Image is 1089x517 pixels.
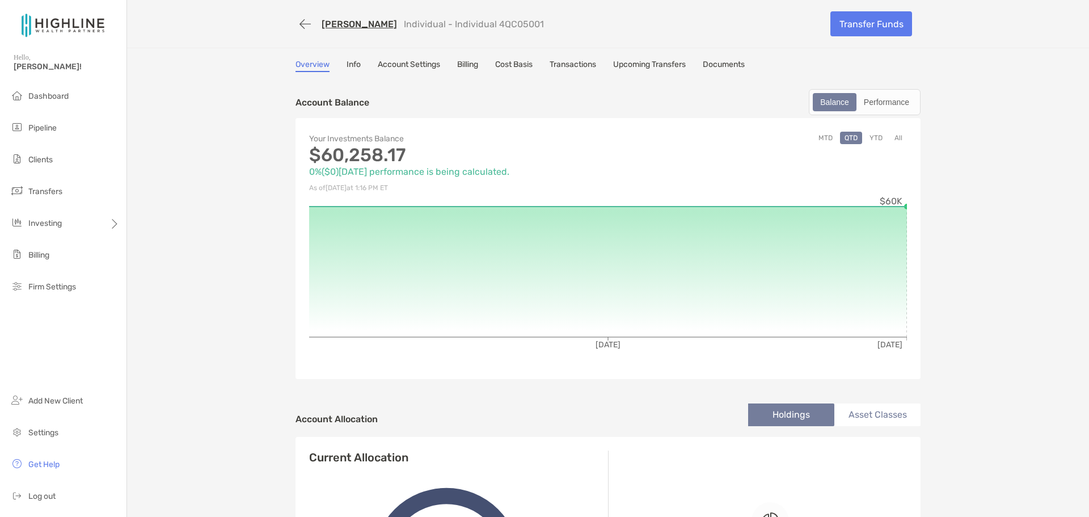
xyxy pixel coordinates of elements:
li: Asset Classes [834,403,921,426]
img: clients icon [10,152,24,166]
p: $60,258.17 [309,148,608,162]
p: Individual - Individual 4QC05001 [404,19,544,30]
tspan: [DATE] [596,340,621,350]
img: investing icon [10,216,24,229]
img: settings icon [10,425,24,439]
span: Dashboard [28,91,69,101]
p: Account Balance [296,95,369,110]
button: QTD [840,132,862,144]
span: Log out [28,491,56,501]
span: Billing [28,250,49,260]
img: billing icon [10,247,24,261]
img: transfers icon [10,184,24,197]
img: logout icon [10,489,24,502]
div: Performance [858,94,915,110]
span: Transfers [28,187,62,196]
h4: Account Allocation [296,414,378,424]
a: Info [347,60,361,72]
p: As of [DATE] at 1:16 PM ET [309,181,608,195]
a: Transfer Funds [830,11,912,36]
div: Balance [814,94,855,110]
a: Cost Basis [495,60,533,72]
span: Clients [28,155,53,165]
a: Account Settings [378,60,440,72]
img: Zoe Logo [14,5,113,45]
button: YTD [865,132,887,144]
tspan: [DATE] [877,340,902,350]
a: [PERSON_NAME] [322,19,397,30]
tspan: $60K [880,196,902,207]
span: Firm Settings [28,282,76,292]
button: MTD [814,132,837,144]
a: Documents [703,60,745,72]
span: Settings [28,428,58,438]
a: Upcoming Transfers [613,60,686,72]
img: pipeline icon [10,120,24,134]
span: Add New Client [28,396,83,406]
a: Billing [457,60,478,72]
a: Transactions [550,60,596,72]
p: 0% ( $0 ) [DATE] performance is being calculated. [309,165,608,179]
img: get-help icon [10,457,24,470]
a: Overview [296,60,330,72]
span: Investing [28,218,62,228]
div: segmented control [809,89,921,115]
button: All [890,132,907,144]
img: add_new_client icon [10,393,24,407]
img: firm-settings icon [10,279,24,293]
img: dashboard icon [10,89,24,102]
p: Your Investments Balance [309,132,608,146]
span: [PERSON_NAME]! [14,62,120,72]
span: Get Help [28,460,60,469]
h4: Current Allocation [309,451,408,464]
li: Holdings [748,403,834,426]
span: Pipeline [28,123,57,133]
